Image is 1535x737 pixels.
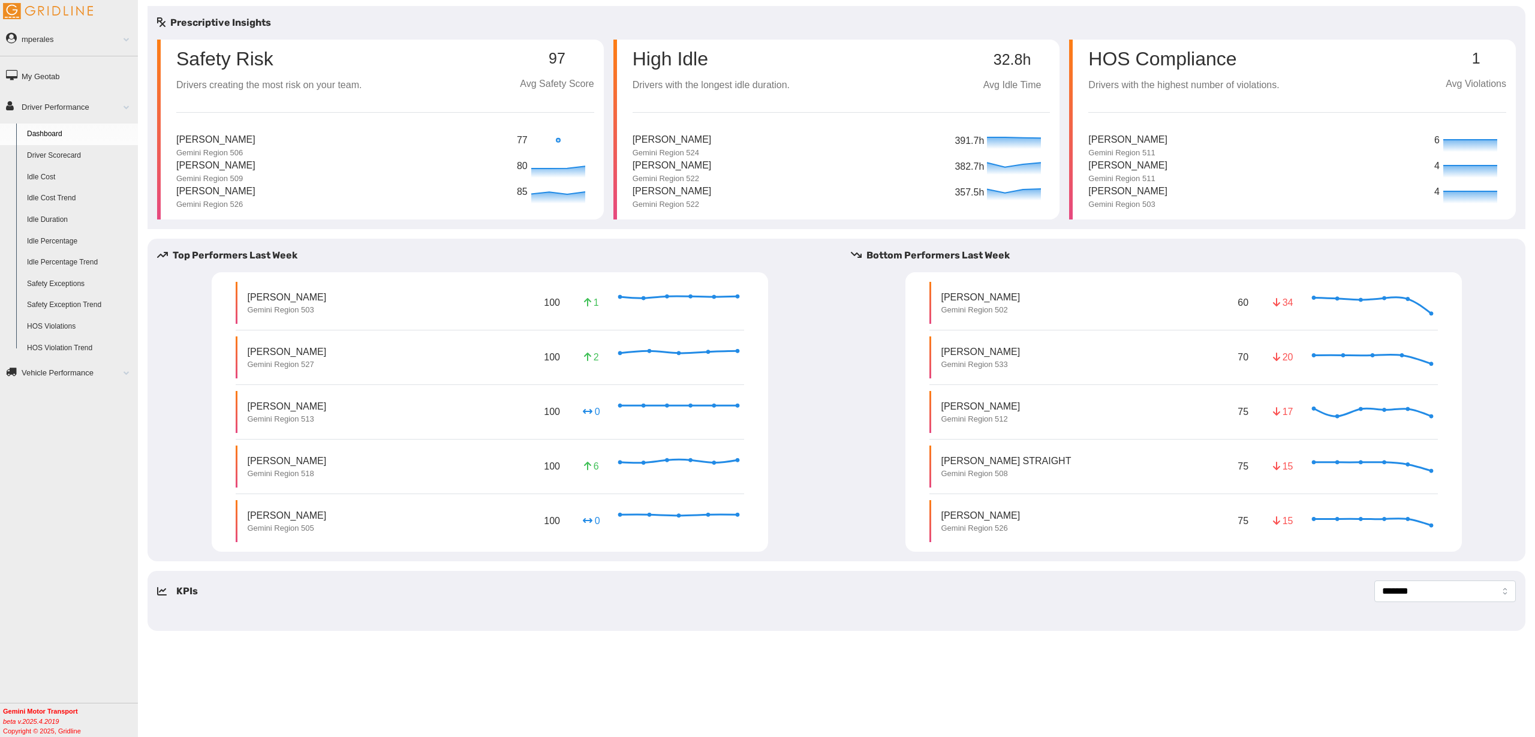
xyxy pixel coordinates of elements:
[22,231,138,252] a: Idle Percentage
[633,148,712,158] p: Gemini Region 524
[22,124,138,145] a: Dashboard
[633,199,712,210] p: Gemini Region 522
[1273,459,1292,473] p: 15
[517,133,528,148] p: 77
[3,706,138,736] div: Copyright © 2025, Gridline
[248,468,327,479] p: Gemini Region 518
[157,16,271,30] h5: Prescriptive Insights
[22,338,138,359] a: HOS Violation Trend
[941,509,1021,522] p: [PERSON_NAME]
[1235,348,1251,366] p: 70
[1434,159,1440,174] p: 4
[3,3,93,19] img: Gridline
[974,52,1051,68] p: 32.8h
[1088,148,1167,158] p: Gemini Region 511
[941,454,1072,468] p: [PERSON_NAME] Straight
[633,184,712,199] p: [PERSON_NAME]
[541,348,562,366] p: 100
[1088,173,1167,184] p: Gemini Region 511
[974,78,1051,93] p: Avg Idle Time
[1446,50,1506,67] p: 1
[248,290,327,304] p: [PERSON_NAME]
[941,359,1021,370] p: Gemini Region 533
[520,50,594,67] p: 97
[541,402,562,421] p: 100
[517,185,528,200] p: 85
[3,708,78,715] b: Gemini Motor Transport
[22,188,138,209] a: Idle Cost Trend
[582,514,601,528] p: 0
[633,158,712,173] p: [PERSON_NAME]
[633,173,712,184] p: Gemini Region 522
[22,316,138,338] a: HOS Violations
[248,305,327,315] p: Gemini Region 503
[176,78,362,93] p: Drivers creating the most risk on your team.
[22,252,138,273] a: Idle Percentage Trend
[248,399,327,413] p: [PERSON_NAME]
[1434,185,1440,200] p: 4
[248,414,327,425] p: Gemini Region 513
[955,185,984,209] p: 357.5h
[1446,77,1506,92] p: Avg Violations
[1235,402,1251,421] p: 75
[157,248,832,263] h5: Top Performers Last Week
[582,405,601,419] p: 0
[1273,405,1292,419] p: 17
[1088,199,1167,210] p: Gemini Region 503
[1273,350,1292,364] p: 20
[22,209,138,231] a: Idle Duration
[1088,49,1279,68] p: HOS Compliance
[851,248,1525,263] h5: Bottom Performers Last Week
[955,160,984,184] p: 382.7h
[3,718,59,725] i: beta v.2025.4.2019
[633,133,712,148] p: [PERSON_NAME]
[941,399,1021,413] p: [PERSON_NAME]
[176,584,198,598] h5: KPIs
[633,78,790,93] p: Drivers with the longest idle duration.
[541,457,562,476] p: 100
[1235,457,1251,476] p: 75
[941,414,1021,425] p: Gemini Region 512
[941,468,1072,479] p: Gemini Region 508
[176,199,255,210] p: Gemini Region 526
[582,296,601,309] p: 1
[1088,133,1167,148] p: [PERSON_NAME]
[1434,133,1440,148] p: 6
[248,454,327,468] p: [PERSON_NAME]
[955,134,984,158] p: 391.7h
[941,345,1021,359] p: [PERSON_NAME]
[633,49,790,68] p: High Idle
[1273,296,1292,309] p: 34
[541,512,562,530] p: 100
[1088,158,1167,173] p: [PERSON_NAME]
[1088,184,1167,199] p: [PERSON_NAME]
[248,509,327,522] p: [PERSON_NAME]
[248,345,327,359] p: [PERSON_NAME]
[22,273,138,295] a: Safety Exceptions
[582,350,601,364] p: 2
[1235,293,1251,312] p: 60
[582,459,601,473] p: 6
[22,167,138,188] a: Idle Cost
[176,148,255,158] p: Gemini Region 506
[941,290,1021,304] p: [PERSON_NAME]
[176,184,255,199] p: [PERSON_NAME]
[22,145,138,167] a: Driver Scorecard
[22,294,138,316] a: Safety Exception Trend
[1273,514,1292,528] p: 15
[176,133,255,148] p: [PERSON_NAME]
[1235,512,1251,530] p: 75
[541,293,562,312] p: 100
[176,49,362,68] p: Safety Risk
[1088,78,1279,93] p: Drivers with the highest number of violations.
[248,359,327,370] p: Gemini Region 527
[176,158,255,173] p: [PERSON_NAME]
[176,173,255,184] p: Gemini Region 509
[941,523,1021,534] p: Gemini Region 526
[520,77,594,92] p: Avg Safety Score
[941,305,1021,315] p: Gemini Region 502
[248,523,327,534] p: Gemini Region 505
[517,159,528,174] p: 80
